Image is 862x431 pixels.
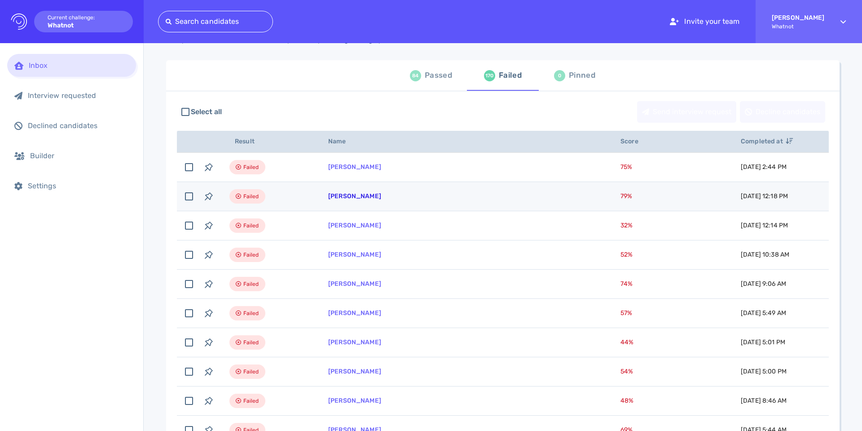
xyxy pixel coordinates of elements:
div: Passed [425,69,452,82]
span: Whatnot [772,23,824,30]
div: 0 [554,70,565,81]
a: [PERSON_NAME] [328,397,381,404]
div: Builder [30,151,129,160]
div: Settings [28,182,129,190]
span: 57 % [620,309,632,317]
strong: [PERSON_NAME] [772,14,824,22]
span: 32 % [620,222,633,229]
span: 74 % [620,280,633,288]
div: Interview requested [28,91,129,100]
a: [PERSON_NAME] [328,163,381,171]
span: [DATE] 2:44 PM [741,163,787,171]
th: Result [219,131,317,153]
div: Failed [499,69,522,82]
span: 48 % [620,397,633,404]
span: [DATE] 12:14 PM [741,222,788,229]
span: Failed [243,191,259,202]
span: [DATE] 5:00 PM [741,368,787,375]
span: [DATE] 5:49 AM [741,309,786,317]
span: Failed [243,279,259,289]
a: [PERSON_NAME] [328,222,381,229]
button: Decline candidates [740,101,825,123]
span: Failed [243,220,259,231]
span: 79 % [620,192,632,200]
div: Declined candidates [28,121,129,130]
span: Failed [243,162,259,173]
a: [PERSON_NAME] [328,338,381,346]
div: Inbox [29,61,129,70]
span: [DATE] 9:06 AM [741,280,786,288]
a: [PERSON_NAME] [328,309,381,317]
span: [DATE] 10:38 AM [741,251,789,258]
div: Decline candidates [740,102,825,122]
span: Name [328,138,356,145]
a: [PERSON_NAME] [328,251,381,258]
div: Send interview request [638,102,736,122]
div: 170 [484,70,495,81]
span: Failed [243,308,259,319]
span: Failed [243,395,259,406]
span: 44 % [620,338,633,346]
a: [PERSON_NAME] [328,368,381,375]
span: 54 % [620,368,633,375]
a: [PERSON_NAME] [328,280,381,288]
span: Failed [243,366,259,377]
span: 75 % [620,163,632,171]
button: Send interview request [637,101,736,123]
a: [PERSON_NAME] [328,192,381,200]
span: Failed [243,337,259,348]
span: Select all [191,107,222,117]
span: Score [620,138,648,145]
span: [DATE] 5:01 PM [741,338,785,346]
span: 52 % [620,251,633,258]
span: [DATE] 8:46 AM [741,397,787,404]
span: Completed at [741,138,793,145]
span: [DATE] 12:18 PM [741,192,788,200]
span: Failed [243,249,259,260]
div: 84 [410,70,421,81]
div: Pinned [569,69,595,82]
